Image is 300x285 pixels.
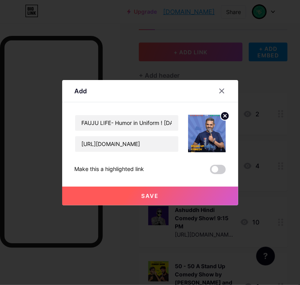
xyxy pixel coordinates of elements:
div: Add [75,86,87,96]
input: Title [75,115,178,131]
span: Save [141,192,159,199]
div: Make this a highlighted link [75,165,144,174]
input: URL [75,136,178,152]
button: Save [62,187,238,205]
img: link_thumbnail [188,115,226,152]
